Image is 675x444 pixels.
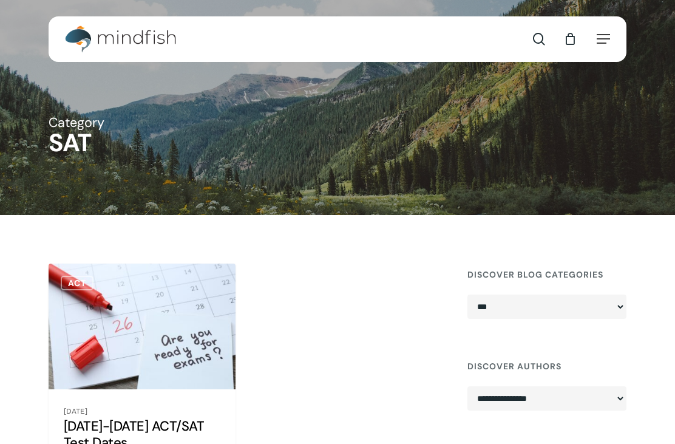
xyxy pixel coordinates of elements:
[49,131,626,156] h1: SAT
[49,114,104,131] span: Category
[61,276,93,290] a: ACT
[467,355,626,377] h4: Discover Authors
[467,264,626,285] h4: Discover Blog Categories
[597,33,610,45] a: Navigation Menu
[49,16,626,62] header: Main Menu
[563,32,577,46] a: Cart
